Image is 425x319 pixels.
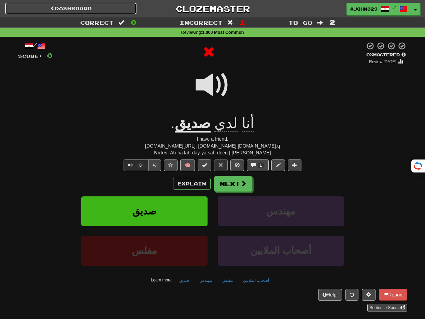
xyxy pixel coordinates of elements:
[214,115,238,131] span: لدي
[288,159,301,171] button: Add to collection (alt+a)
[154,150,169,155] strong: Notes:
[367,304,407,311] a: Sentence Source
[247,159,269,171] button: 1
[175,275,193,286] button: صديق
[198,159,211,171] button: Set this sentence to 100% Mastered (alt+m)
[132,245,157,256] span: مفلس
[118,20,126,26] span: :
[329,18,335,26] span: 2
[124,159,148,171] button: 0
[148,159,161,171] button: ½
[81,196,208,226] button: صديق
[318,289,342,301] button: Help!
[18,136,407,142] div: I have a friend.
[230,159,244,171] button: Ignore sentence (alt+i)
[81,236,208,265] button: مفلس
[173,178,211,190] button: Explain
[180,19,223,26] span: Incorrect
[365,52,407,58] div: Mastered
[214,176,252,192] button: Next
[131,18,137,26] span: 0
[5,3,137,14] a: Dashboard
[266,206,295,217] span: مهندس
[164,159,178,171] button: Favorite sentence (alt+f)
[122,159,161,171] div: Text-to-speech controls
[218,196,344,226] button: مهندس
[260,163,262,168] span: 1
[346,3,411,15] a: Ajohn029 /
[239,275,273,286] button: أصحاب الملايين
[171,115,175,131] span: .
[80,19,114,26] span: Correct
[218,275,237,286] button: مفلس
[214,159,228,171] button: Reset to 0% Mastered (alt+r)
[151,278,173,282] small: Learn more:
[175,115,211,133] u: صديق
[240,18,245,26] span: 1
[271,159,285,171] button: Edit sentence (alt+d)
[345,289,358,301] button: Round history (alt+y)
[242,115,254,131] span: أنا
[196,275,216,286] button: مهندس
[350,6,378,12] span: Ajohn029
[18,142,407,149] div: [DOMAIN_NAME][URL]: [DOMAIN_NAME] [DOMAIN_NAME]:q
[218,236,344,265] button: أصحاب الملايين
[18,53,43,59] span: Score:
[369,59,396,64] small: Review: [DATE]
[18,149,407,156] div: Ah-na lah-day-ya sah-deeq | [PERSON_NAME]
[288,19,312,26] span: To go
[132,206,156,217] span: صديق
[202,30,244,35] strong: 1,000 Most Common
[137,162,144,168] span: 0
[250,245,312,256] span: أصحاب الملايين
[147,3,278,15] a: Clozemaster
[18,42,53,50] div: /
[379,289,407,301] button: Report
[393,5,396,10] span: /
[317,20,325,26] span: :
[47,51,53,59] span: 0
[227,20,235,26] span: :
[180,159,195,171] button: 🧠
[366,52,373,57] span: 0 %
